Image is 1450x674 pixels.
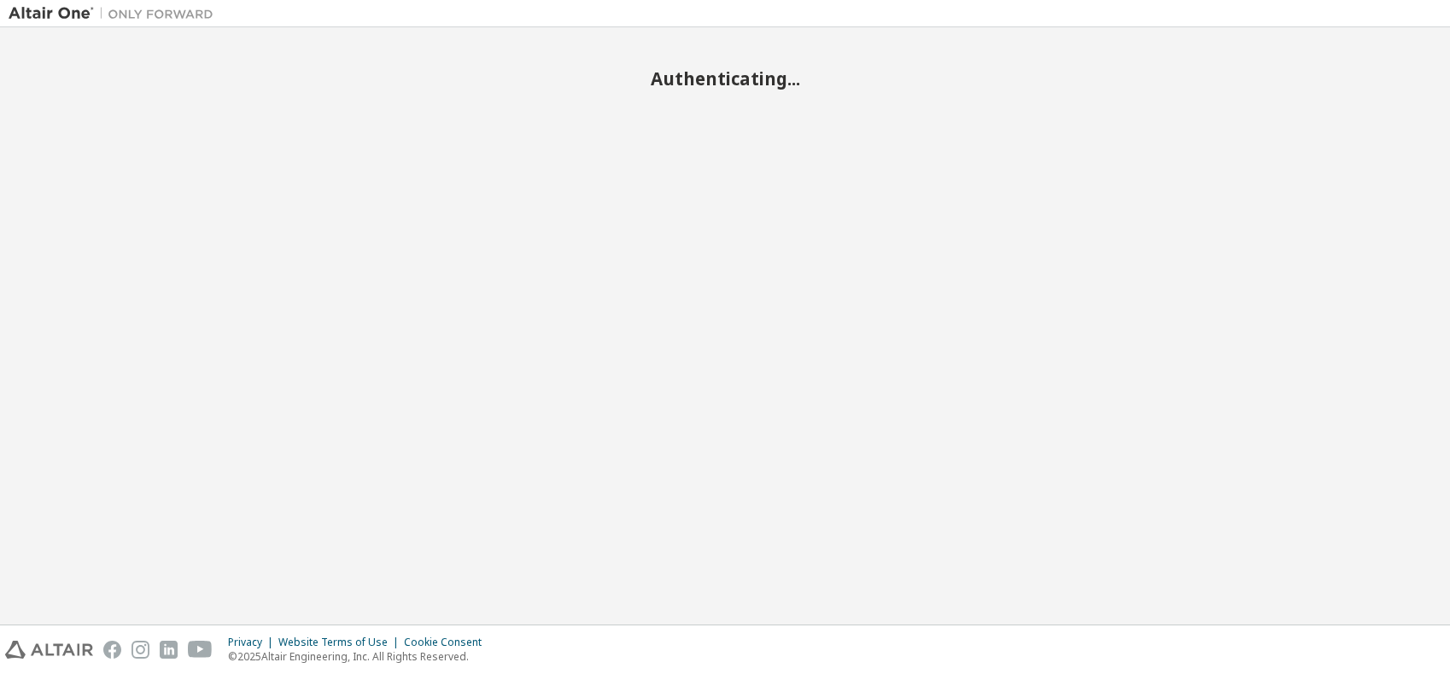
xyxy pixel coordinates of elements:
[132,641,149,659] img: instagram.svg
[278,636,404,649] div: Website Terms of Use
[228,636,278,649] div: Privacy
[160,641,178,659] img: linkedin.svg
[5,641,93,659] img: altair_logo.svg
[228,649,492,664] p: © 2025 Altair Engineering, Inc. All Rights Reserved.
[9,67,1441,90] h2: Authenticating...
[404,636,492,649] div: Cookie Consent
[9,5,222,22] img: Altair One
[103,641,121,659] img: facebook.svg
[188,641,213,659] img: youtube.svg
